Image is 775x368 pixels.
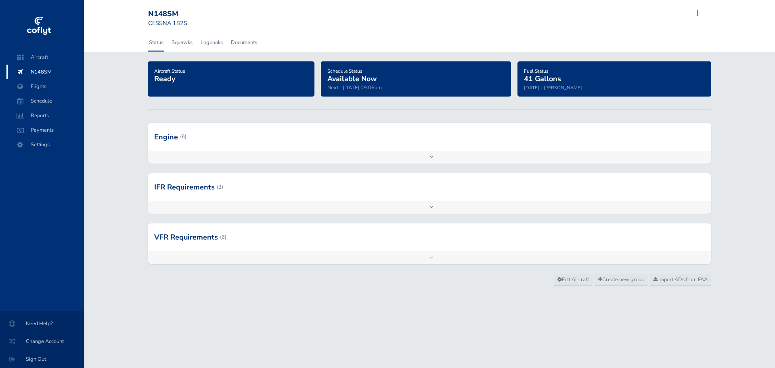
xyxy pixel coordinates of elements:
span: N148SM [15,65,76,79]
small: CESSNA 182S [148,19,187,27]
a: Edit Aircraft [554,274,593,286]
a: Logbooks [200,34,224,51]
span: Flights [15,79,76,94]
img: coflyt logo [25,14,52,38]
a: Status [148,34,164,51]
a: Import ADs from FAA [650,274,711,286]
span: Settings [15,137,76,152]
span: Next - [DATE] 09:06am [327,84,382,91]
span: Aircraft Status [154,68,185,74]
span: Import ADs from FAA [654,276,708,283]
span: Sign Out [10,352,74,366]
span: Reports [15,108,76,123]
a: Create new group [595,274,648,286]
span: Edit Aircraft [557,276,589,283]
a: Squawks [171,34,193,51]
span: 41 Gallons [524,74,561,84]
span: Payments [15,123,76,137]
span: Schedule [15,94,76,108]
div: N148SM [148,10,206,19]
span: Create new group [598,276,644,283]
span: Fuel Status [524,68,549,74]
span: Aircraft [15,50,76,65]
a: Schedule StatusAvailable Now [327,65,377,84]
span: Schedule Status [327,68,362,74]
span: Ready [154,74,175,84]
small: [DATE] - [PERSON_NAME] [524,84,582,91]
span: Need Help? [10,316,74,331]
a: Documents [230,34,258,51]
span: Change Account [10,334,74,349]
span: Available Now [327,74,377,84]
